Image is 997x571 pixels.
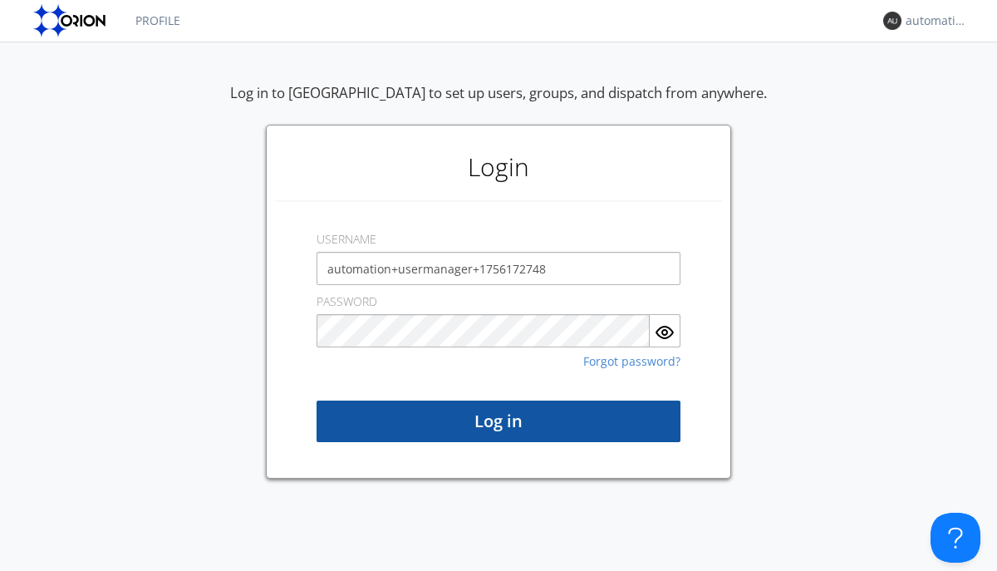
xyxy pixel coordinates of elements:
button: Log in [317,401,680,442]
iframe: Toggle Customer Support [931,513,980,563]
div: automation+usermanager+1756172748 [906,12,968,29]
a: Forgot password? [583,356,680,367]
img: eye.svg [655,322,675,342]
label: USERNAME [317,231,376,248]
input: Password [317,314,650,347]
div: Log in to [GEOGRAPHIC_DATA] to set up users, groups, and dispatch from anywhere. [230,83,767,125]
img: 373638.png [883,12,901,30]
img: orion-labs-logo.svg [33,4,111,37]
label: PASSWORD [317,293,377,310]
button: Show Password [650,314,680,347]
h1: Login [275,134,722,200]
